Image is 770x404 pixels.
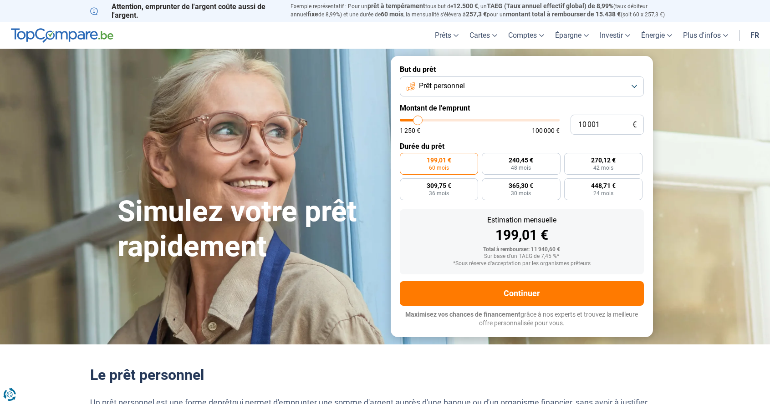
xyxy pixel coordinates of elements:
[429,165,449,171] span: 60 mois
[11,28,113,43] img: TopCompare
[487,2,613,10] span: TAEG (Taux annuel effectif global) de 8,99%
[291,2,680,19] p: Exemple représentatif : Pour un tous but de , un (taux débiteur annuel de 8,99%) et une durée de ...
[632,121,637,129] span: €
[407,228,637,242] div: 199,01 €
[419,81,465,91] span: Prêt personnel
[593,165,613,171] span: 42 mois
[117,194,380,264] h1: Simulez votre prêt rapidement
[307,10,318,18] span: fixe
[367,2,425,10] span: prêt à tempérament
[407,253,637,260] div: Sur base d'un TAEG de 7,45 %*
[593,191,613,196] span: 24 mois
[466,10,487,18] span: 257,3 €
[405,311,520,318] span: Maximisez vos chances de financement
[400,310,644,328] p: grâce à nos experts et trouvez la meilleure offre personnalisée pour vous.
[407,261,637,267] div: *Sous réserve d'acceptation par les organismes prêteurs
[407,247,637,253] div: Total à rembourser: 11 940,60 €
[400,127,420,134] span: 1 250 €
[506,10,621,18] span: montant total à rembourser de 15.438 €
[400,281,644,306] button: Continuer
[509,182,533,189] span: 365,30 €
[429,191,449,196] span: 36 mois
[678,22,734,49] a: Plus d'infos
[745,22,765,49] a: fr
[90,2,280,20] p: Attention, emprunter de l'argent coûte aussi de l'argent.
[636,22,678,49] a: Énergie
[591,157,616,163] span: 270,12 €
[511,165,531,171] span: 48 mois
[509,157,533,163] span: 240,45 €
[594,22,636,49] a: Investir
[407,217,637,224] div: Estimation mensuelle
[453,2,478,10] span: 12.500 €
[400,76,644,96] button: Prêt personnel
[591,182,616,189] span: 448,71 €
[400,104,644,112] label: Montant de l'emprunt
[550,22,594,49] a: Épargne
[532,127,560,134] span: 100 000 €
[427,157,451,163] span: 199,01 €
[429,22,464,49] a: Prêts
[381,10,403,18] span: 60 mois
[90,366,680,384] h2: Le prêt personnel
[400,65,644,74] label: But du prêt
[464,22,503,49] a: Cartes
[503,22,550,49] a: Comptes
[511,191,531,196] span: 30 mois
[400,142,644,151] label: Durée du prêt
[427,182,451,189] span: 309,75 €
